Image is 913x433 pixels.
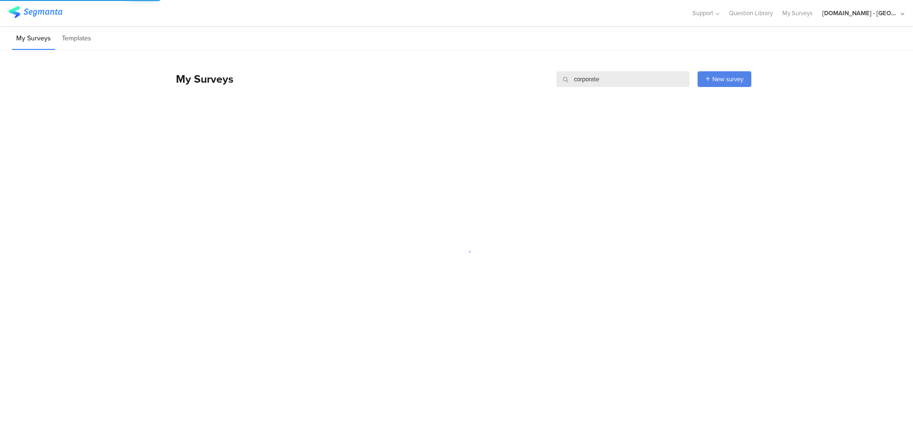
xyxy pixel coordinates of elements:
li: Templates [58,28,96,50]
span: New survey [712,75,743,84]
input: Survey Name, Creator... [556,71,690,87]
span: Support [692,9,713,18]
div: [DOMAIN_NAME] - [GEOGRAPHIC_DATA] [822,9,898,18]
img: segmanta logo [9,6,62,18]
div: My Surveys [166,71,233,87]
li: My Surveys [12,28,55,50]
